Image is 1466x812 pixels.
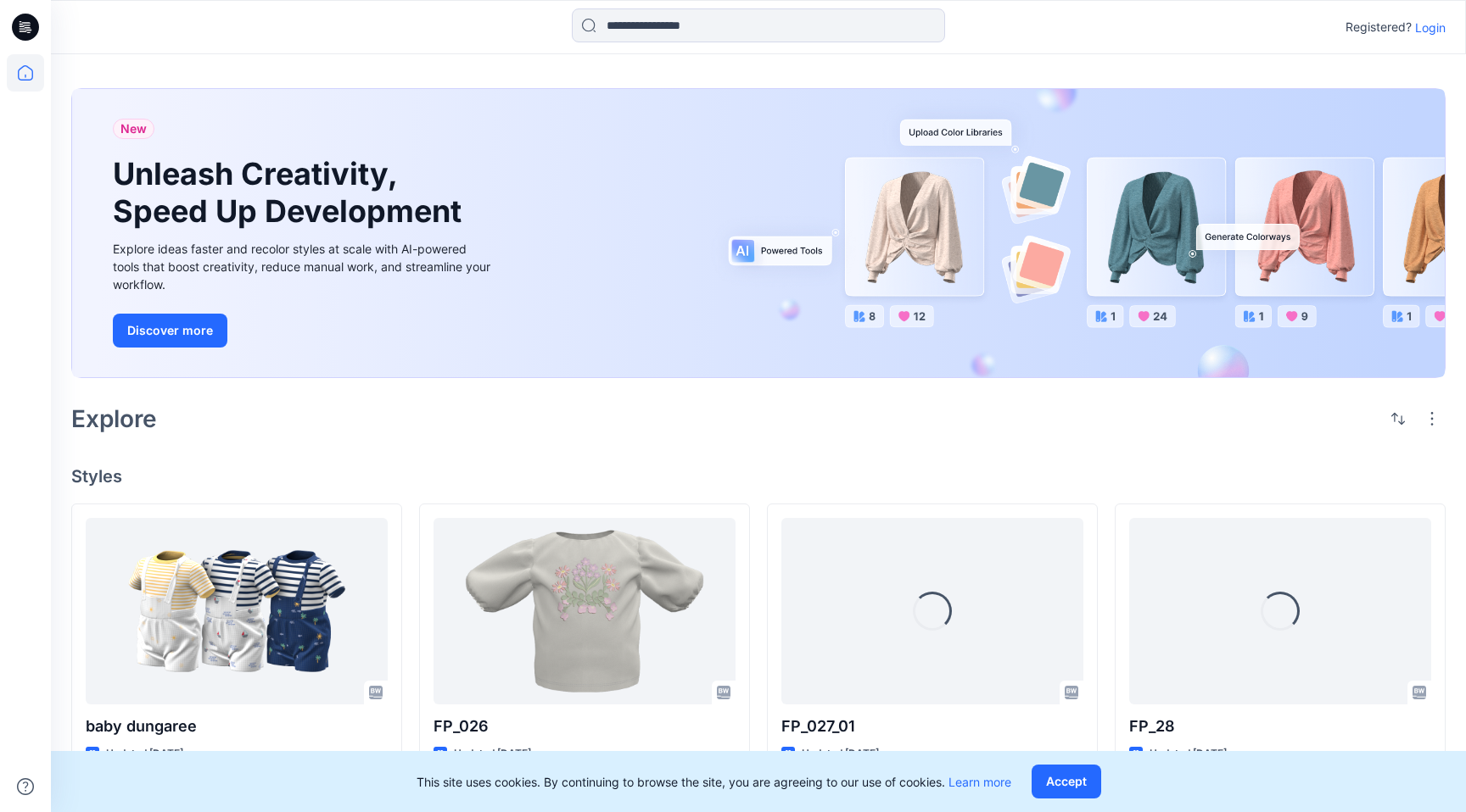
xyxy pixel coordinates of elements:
h2: Explore [71,405,157,432]
p: baby dungaree [86,715,388,738]
a: baby dungaree [86,518,388,704]
span: New [120,119,147,139]
a: Learn more [948,775,1011,789]
p: FP_28 [1129,715,1431,738]
button: Accept [1032,765,1101,798]
h1: Unleash Creativity, Speed Up Development [113,156,469,229]
p: Updated [DATE] [106,745,183,763]
p: Login [1415,19,1446,36]
h4: Styles [71,466,1446,487]
a: FP_026 [434,518,736,704]
button: Discover more [113,314,227,348]
p: Registered? [1346,17,1412,37]
div: Explore ideas faster and recolor styles at scale with AI-powered tools that boost creativity, red... [113,240,495,293]
a: Discover more [113,314,495,348]
p: Updated [DATE] [802,745,879,763]
p: FP_027_01 [781,715,1083,738]
p: This site uses cookies. By continuing to browse the site, you are agreeing to our use of cookies. [417,773,1011,791]
p: Updated [DATE] [454,745,531,763]
p: Updated [DATE] [1150,745,1227,763]
p: FP_026 [434,715,736,738]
